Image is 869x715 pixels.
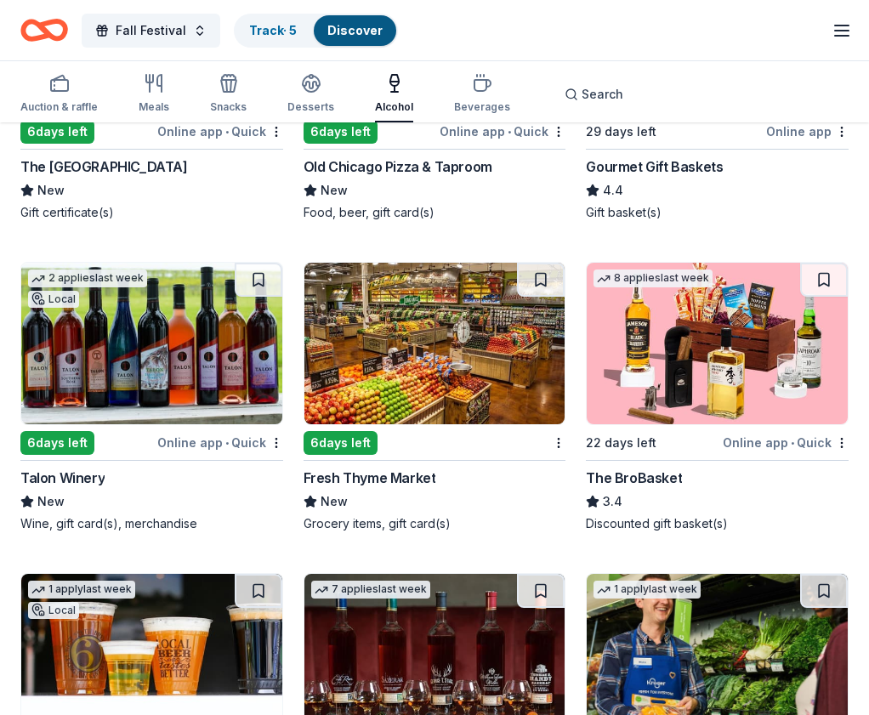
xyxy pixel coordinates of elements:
[304,156,492,177] div: Old Chicago Pizza & Taproom
[225,436,229,450] span: •
[249,23,297,37] a: Track· 5
[28,581,135,599] div: 1 apply last week
[304,515,566,532] div: Grocery items, gift card(s)
[20,468,105,488] div: Talon Winery
[723,432,849,453] div: Online app Quick
[586,122,656,142] div: 29 days left
[28,602,79,619] div: Local
[20,262,283,532] a: Image for Talon Winery2 applieslast weekLocal6days leftOnline app•QuickTalon WineryNewWine, gift ...
[603,491,622,512] span: 3.4
[304,263,565,424] img: Image for Fresh Thyme Market
[582,84,623,105] span: Search
[311,581,430,599] div: 7 applies last week
[28,270,147,287] div: 2 applies last week
[210,100,247,114] div: Snacks
[20,120,94,144] div: 6 days left
[20,431,94,455] div: 6 days left
[20,204,283,221] div: Gift certificate(s)
[139,66,169,122] button: Meals
[594,581,701,599] div: 1 apply last week
[304,468,436,488] div: Fresh Thyme Market
[20,100,98,114] div: Auction & raffle
[766,121,849,142] div: Online app
[20,66,98,122] button: Auction & raffle
[586,262,849,532] a: Image for The BroBasket8 applieslast week22 days leftOnline app•QuickThe BroBasket3.4Discounted g...
[375,66,413,122] button: Alcohol
[551,77,637,111] button: Search
[28,291,79,308] div: Local
[82,14,220,48] button: Fall Festival
[304,262,566,532] a: Image for Fresh Thyme Market6days leftFresh Thyme MarketNewGrocery items, gift card(s)
[791,436,794,450] span: •
[586,156,723,177] div: Gourmet Gift Baskets
[594,270,713,287] div: 8 applies last week
[327,23,383,37] a: Discover
[321,491,348,512] span: New
[287,100,334,114] div: Desserts
[586,468,682,488] div: The BroBasket
[508,125,511,139] span: •
[454,100,510,114] div: Beverages
[586,204,849,221] div: Gift basket(s)
[304,204,566,221] div: Food, beer, gift card(s)
[587,263,848,424] img: Image for The BroBasket
[603,180,623,201] span: 4.4
[287,66,334,122] button: Desserts
[440,121,565,142] div: Online app Quick
[210,66,247,122] button: Snacks
[20,515,283,532] div: Wine, gift card(s), merchandise
[116,20,186,41] span: Fall Festival
[139,100,169,114] div: Meals
[586,515,849,532] div: Discounted gift basket(s)
[37,180,65,201] span: New
[304,431,378,455] div: 6 days left
[375,100,413,114] div: Alcohol
[21,263,282,424] img: Image for Talon Winery
[321,180,348,201] span: New
[225,125,229,139] span: •
[20,156,188,177] div: The [GEOGRAPHIC_DATA]
[304,120,378,144] div: 6 days left
[157,121,283,142] div: Online app Quick
[234,14,398,48] button: Track· 5Discover
[586,433,656,453] div: 22 days left
[37,491,65,512] span: New
[157,432,283,453] div: Online app Quick
[20,10,68,50] a: Home
[454,66,510,122] button: Beverages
